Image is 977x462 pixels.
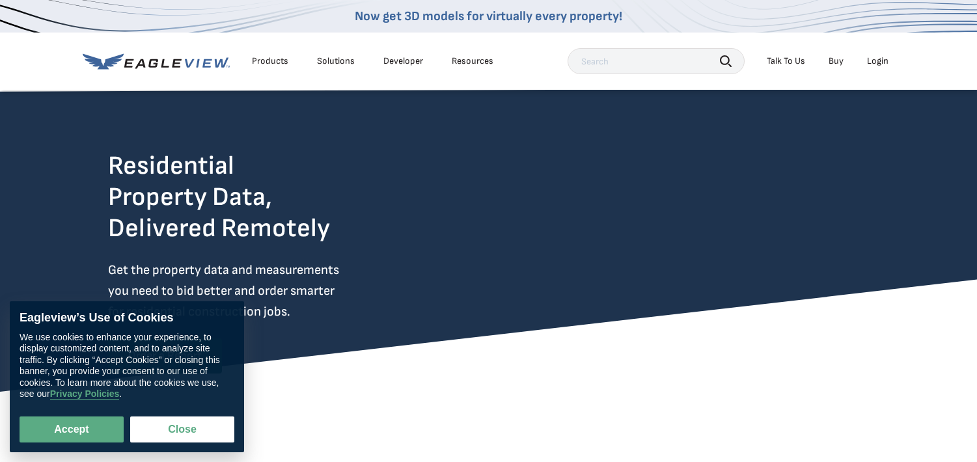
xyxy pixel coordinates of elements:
a: Buy [829,55,844,67]
div: Talk To Us [767,55,805,67]
div: Products [252,55,288,67]
button: Close [130,416,234,442]
p: Get the property data and measurements you need to bid better and order smarter for residential c... [108,260,393,322]
button: Accept [20,416,124,442]
div: Solutions [317,55,355,67]
div: Login [867,55,888,67]
input: Search [568,48,745,74]
div: We use cookies to enhance your experience, to display customized content, and to analyze site tra... [20,332,234,400]
a: Now get 3D models for virtually every property! [355,8,622,24]
a: Privacy Policies [50,389,120,400]
div: Resources [452,55,493,67]
a: Developer [383,55,423,67]
div: Eagleview’s Use of Cookies [20,311,234,325]
h2: Residential Property Data, Delivered Remotely [108,150,330,244]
